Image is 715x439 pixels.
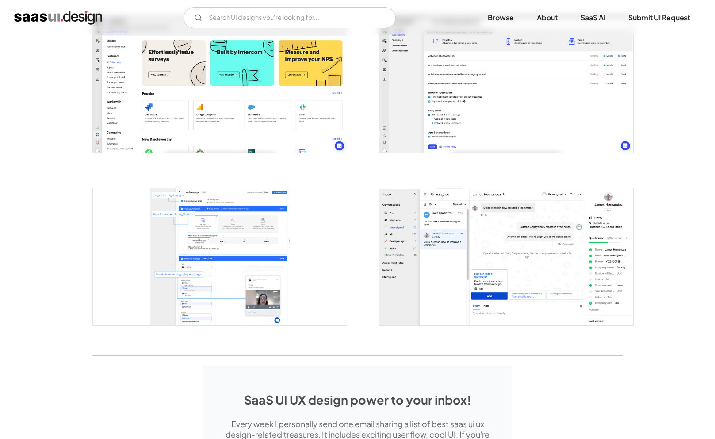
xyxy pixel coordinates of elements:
[184,7,396,28] input: Search UI designs you're looking for...
[379,188,633,325] img: 6016bbc3c56f3805d53ad14d_Intercom-article-sugessions.jpg
[379,188,633,325] a: open lightbox
[477,8,524,27] a: Browse
[618,8,701,27] a: Submit UI Request
[14,11,102,25] a: home
[379,16,633,153] img: 6016bb53e5da292ff2f62ef3_Intercom-preferences.jpg
[570,8,616,27] a: SaaS Ai
[379,16,633,153] a: open lightbox
[93,188,347,325] a: open lightbox
[93,188,347,325] img: 6016bbc3556ad80328e84685_Intercom-Engage_Choosing_the_right_place.jpg
[221,393,494,407] h1: SaaS UI UX design power to your inbox!
[93,16,347,153] a: open lightbox
[93,16,347,153] img: 6016bb540cb00c4b3dd27f0c_Intercom-app-store.jpg
[184,7,396,28] form: Email Form
[526,8,568,27] a: About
